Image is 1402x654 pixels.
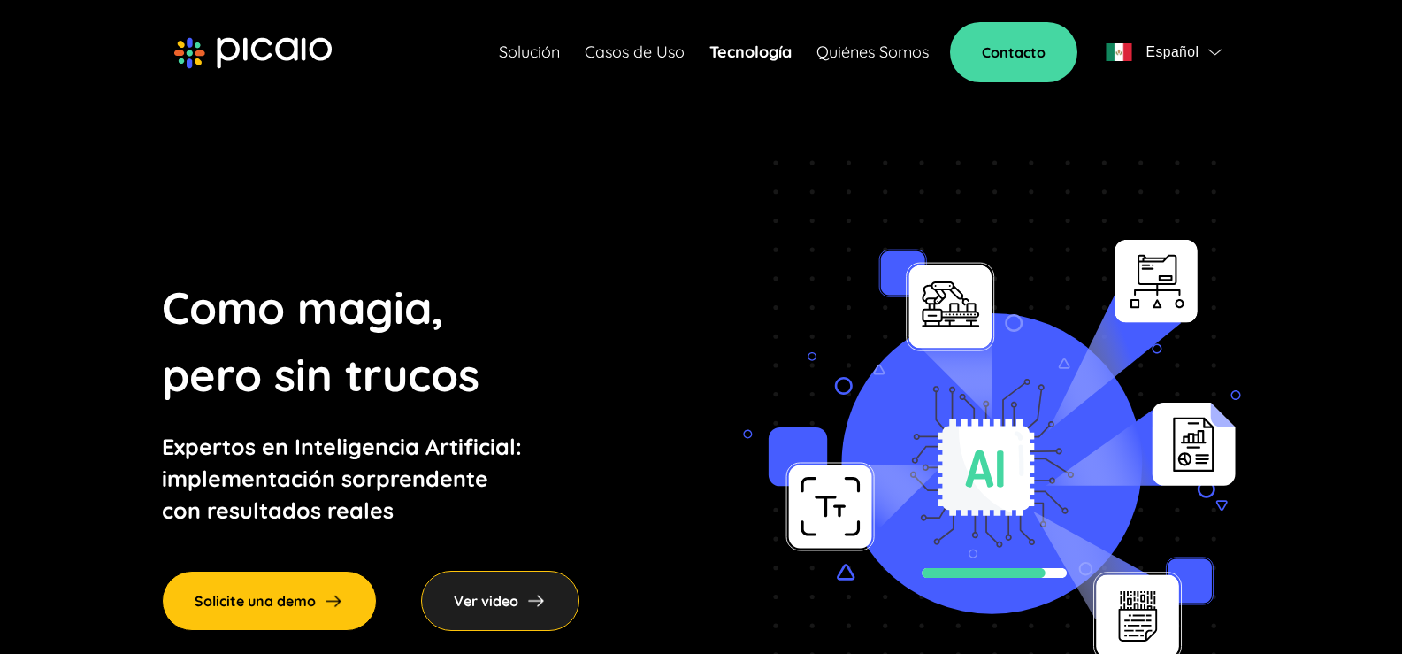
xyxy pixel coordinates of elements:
[1145,40,1199,65] span: Español
[162,571,377,631] a: Solicite una demo
[525,590,547,612] img: arrow-right
[1208,49,1222,56] img: flag
[709,40,792,65] a: Tecnología
[323,590,344,612] img: arrow-right
[585,40,685,65] a: Casos de Uso
[950,22,1077,82] a: Contacto
[162,431,579,527] p: Expertos en Inteligencia Artificial: implementación sorprendente con resultados reales
[1106,43,1132,61] img: flag
[1099,35,1228,70] button: flagEspañolflag
[499,40,560,65] a: Solución
[816,40,929,65] a: Quiénes Somos
[421,571,579,631] div: Ver video
[174,37,332,69] img: picaio-logo
[162,274,579,409] p: Como magia, pero sin trucos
